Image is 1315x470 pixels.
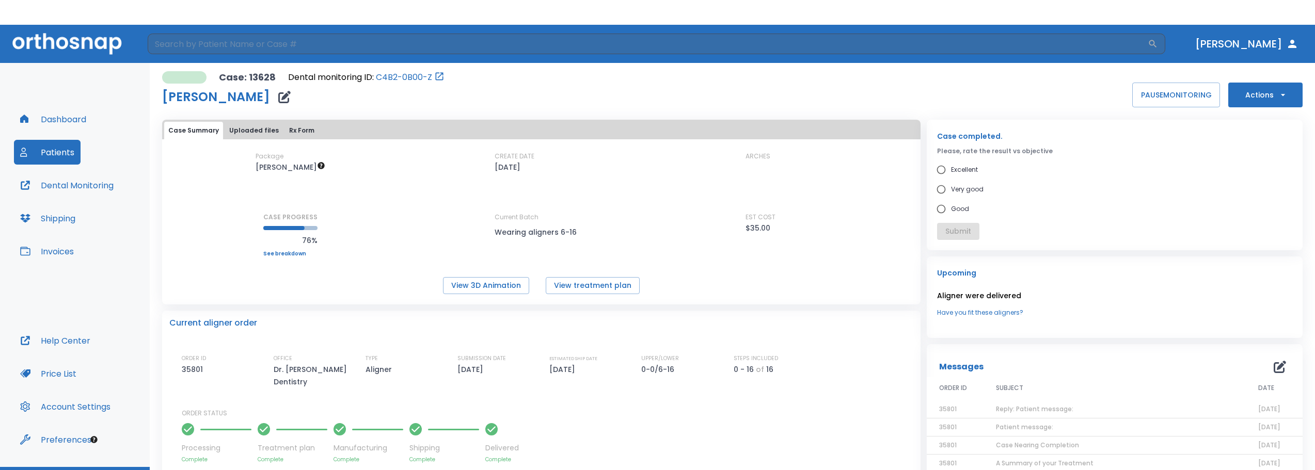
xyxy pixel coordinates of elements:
p: SUBMISSION DATE [457,354,506,363]
p: STEPS INCLUDED [734,354,778,363]
p: of [756,363,764,376]
p: 35801 [182,363,207,376]
p: CREATE DATE [495,152,534,161]
p: Aligner were delivered [937,289,1292,302]
div: tabs [164,122,918,139]
p: 16 [766,363,773,376]
p: EST COST [746,213,775,222]
div: Tooltip anchor [89,435,99,444]
span: [DATE] [1258,423,1280,431]
button: Actions [1228,83,1303,107]
button: Price List [14,361,83,386]
button: Shipping [14,206,82,231]
p: 0-0/6-16 [641,363,678,376]
button: Patients [14,140,81,165]
span: 35801 [939,459,957,467]
a: See breakdown [263,251,318,257]
button: View 3D Animation [443,277,529,294]
span: Case Nearing Completion [996,441,1079,449]
p: Shipping [409,443,479,453]
p: Manufacturing [334,443,403,453]
button: Uploaded files [225,122,283,139]
span: Very good [951,183,984,196]
p: Messages [939,361,984,373]
p: TYPE [366,354,378,363]
p: $35.00 [746,222,770,234]
button: Dental Monitoring [14,173,120,198]
p: Case: 13628 [219,71,276,84]
p: 0 - 16 [734,363,754,376]
p: Complete [258,456,327,463]
p: 76% [263,234,318,247]
p: Complete [409,456,479,463]
a: Have you fit these aligners? [937,308,1292,317]
span: Reply: Patient message: [996,404,1073,413]
span: Excellent [951,164,978,176]
span: $35 per aligner [256,162,325,172]
p: Upcoming [937,267,1292,279]
span: Patient message: [996,423,1053,431]
p: Complete [485,456,519,463]
button: Preferences [14,427,98,452]
p: Treatment plan [258,443,327,453]
p: Aligner [366,363,395,376]
span: [DATE] [1258,459,1280,467]
h1: [PERSON_NAME] [162,91,270,103]
button: Help Center [14,328,97,353]
p: ORDER ID [182,354,206,363]
span: SUBJECT [996,383,1023,393]
button: Case Summary [164,122,223,139]
a: C4B2-0B00-Z [376,71,432,84]
p: Please, rate the result vs objective [937,147,1292,156]
span: [DATE] [1258,404,1280,413]
p: Dental monitoring ID: [288,71,374,84]
p: Delivered [485,443,519,453]
p: ESTIMATED SHIP DATE [549,354,597,363]
button: Dashboard [14,107,92,132]
p: Package [256,152,283,161]
p: Complete [182,456,251,463]
p: Wearing aligners 6-16 [495,226,588,238]
p: UPPER/LOWER [641,354,679,363]
button: Rx Form [285,122,319,139]
p: Case completed. [937,130,1292,142]
span: 35801 [939,441,957,449]
p: Complete [334,456,403,463]
p: Current aligner order [169,317,257,329]
p: Current Batch [495,213,588,222]
button: Account Settings [14,394,117,419]
p: Processing [182,443,251,453]
input: Search by Patient Name or Case # [148,34,1148,54]
button: [PERSON_NAME] [1191,35,1303,53]
p: ORDER STATUS [182,409,913,418]
img: Orthosnap [12,33,122,54]
span: A Summary of your Treatment [996,459,1094,467]
iframe: Intercom live chat [1280,435,1305,460]
div: Open patient in dental monitoring portal [288,71,445,84]
p: [DATE] [549,363,579,376]
span: 35801 [939,423,957,431]
span: [DATE] [1258,441,1280,449]
span: Good [951,203,969,215]
p: ARCHES [746,152,770,161]
span: 35801 [939,404,957,413]
button: Invoices [14,239,80,264]
p: OFFICE [274,354,292,363]
button: PAUSEMONITORING [1132,83,1220,107]
span: DATE [1258,383,1274,393]
p: [DATE] [495,161,520,173]
p: Dr. [PERSON_NAME] Dentistry [274,363,361,388]
p: CASE PROGRESS [263,213,318,222]
button: View treatment plan [546,277,640,294]
p: [DATE] [457,363,487,376]
span: ORDER ID [939,383,967,393]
